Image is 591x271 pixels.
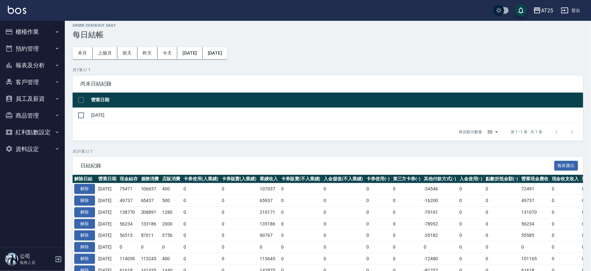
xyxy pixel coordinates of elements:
[203,47,227,59] button: [DATE]
[550,175,581,183] th: 現金收支收入
[458,175,484,183] th: 入金使用(-)
[322,195,365,207] td: 0
[322,253,365,265] td: 0
[531,4,556,17] button: AT25
[160,230,182,241] td: 3756
[20,260,53,265] p: 服務人員
[365,253,391,265] td: 0
[3,74,62,91] button: 客戶管理
[558,5,583,17] button: 登出
[458,230,484,241] td: 0
[160,175,182,183] th: 店販消費
[97,183,118,195] td: [DATE]
[550,183,581,195] td: 0
[74,254,95,264] button: 解除
[484,195,520,207] td: 0
[365,195,391,207] td: 0
[74,184,95,194] button: 解除
[182,253,220,265] td: 0
[279,218,322,230] td: 0
[279,206,322,218] td: 0
[118,183,139,195] td: 75471
[391,195,422,207] td: 0
[322,241,365,253] td: 0
[422,253,458,265] td: -12480
[511,129,542,135] p: 第 1–1 筆 共 1 筆
[139,206,161,218] td: 208891
[422,241,458,253] td: 0
[541,6,553,15] div: AT25
[3,90,62,107] button: 員工及薪資
[258,230,279,241] td: 90767
[160,241,182,253] td: 0
[458,241,484,253] td: 0
[391,183,422,195] td: 0
[182,230,220,241] td: 0
[139,253,161,265] td: 113245
[3,40,62,57] button: 預約管理
[220,241,258,253] td: 0
[20,253,53,260] h5: 公司
[117,47,137,59] button: 前天
[520,175,550,183] th: 營業現金應收
[182,218,220,230] td: 0
[3,141,62,158] button: 資料設定
[258,218,279,230] td: 135186
[139,175,161,183] th: 服務消費
[484,206,520,218] td: 0
[484,218,520,230] td: 0
[550,206,581,218] td: 0
[391,241,422,253] td: 0
[520,241,550,253] td: 0
[177,47,202,59] button: [DATE]
[322,206,365,218] td: 0
[73,47,93,59] button: 本月
[520,253,550,265] td: 101165
[182,195,220,207] td: 0
[160,183,182,195] td: 400
[118,230,139,241] td: 56515
[484,241,520,253] td: 0
[73,175,97,183] th: 解除日結
[258,253,279,265] td: 113645
[160,253,182,265] td: 400
[391,230,422,241] td: 0
[520,183,550,195] td: 72491
[5,253,18,266] img: Person
[97,253,118,265] td: [DATE]
[458,183,484,195] td: 0
[550,253,581,265] td: 0
[458,195,484,207] td: 0
[80,162,554,169] span: 日結紀錄
[520,230,550,241] td: 55585
[73,30,583,39] h3: 每日結帳
[279,183,322,195] td: 0
[484,175,520,183] th: 點數折抵金額(-)
[484,183,520,195] td: 0
[258,206,279,218] td: 210171
[158,47,178,59] button: 今天
[365,206,391,218] td: 0
[391,218,422,230] td: 0
[550,218,581,230] td: 0
[182,206,220,218] td: 0
[118,195,139,207] td: 49737
[73,148,583,154] p: 共 31 筆, 1 / 1
[118,206,139,218] td: 138770
[459,129,482,135] p: 每頁顯示數量
[118,253,139,265] td: 114055
[97,230,118,241] td: [DATE]
[550,241,581,253] td: 0
[258,183,279,195] td: 107037
[137,47,158,59] button: 昨天
[258,175,279,183] th: 業績收入
[80,81,575,87] span: 尚未日結紀錄
[3,124,62,141] button: 紅利點數設定
[514,4,527,17] button: save
[422,206,458,218] td: -79101
[74,196,95,206] button: 解除
[220,218,258,230] td: 0
[139,183,161,195] td: 106637
[97,218,118,230] td: [DATE]
[422,218,458,230] td: -78952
